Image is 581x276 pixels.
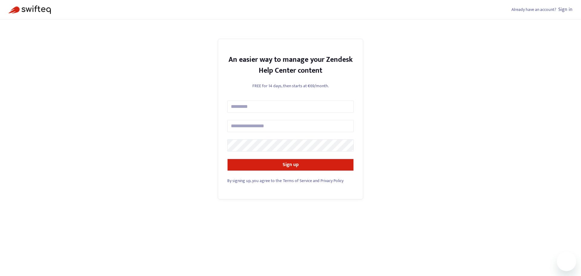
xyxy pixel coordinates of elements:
strong: An easier way to manage your Zendesk Help Center content [228,54,353,77]
span: By signing up, you agree to the [227,177,282,184]
button: Sign up [227,159,354,171]
strong: Sign up [283,161,299,169]
span: Already have an account? [511,6,556,13]
a: Sign in [558,5,573,14]
a: Terms of Service [283,177,312,184]
p: FREE for 14 days, then starts at €69/month. [227,83,354,89]
a: Privacy Policy [320,177,343,184]
iframe: Button to launch messaging window [557,252,576,271]
img: Swifteq [8,5,51,14]
div: and [227,178,354,184]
